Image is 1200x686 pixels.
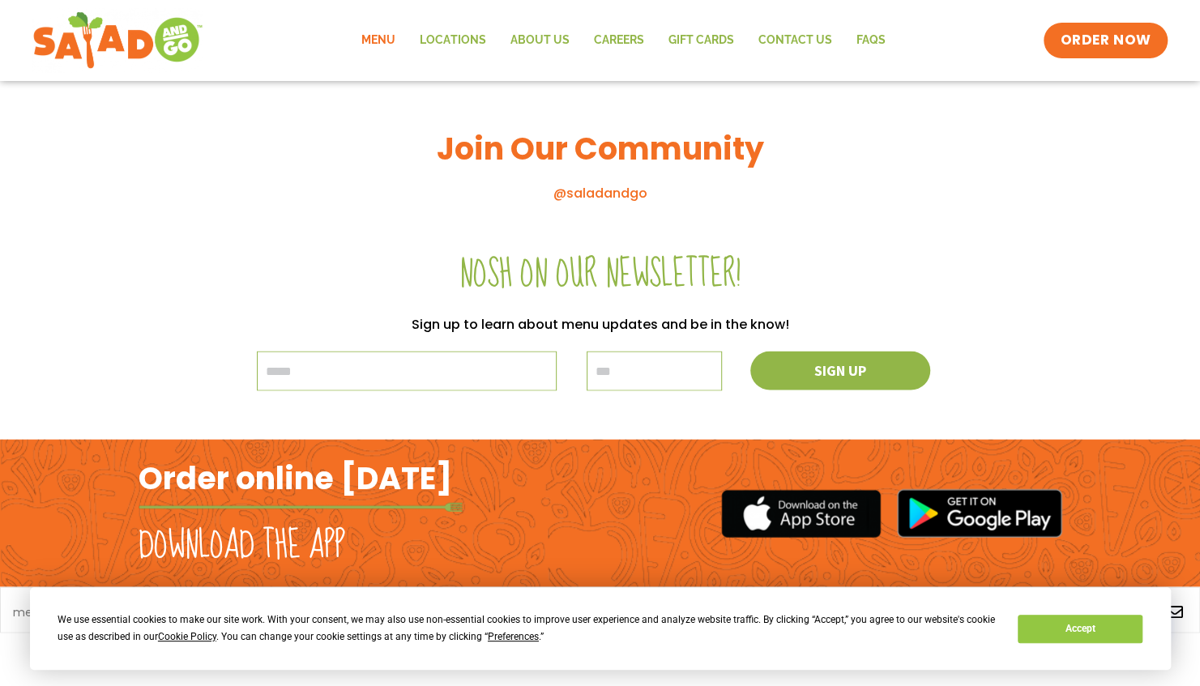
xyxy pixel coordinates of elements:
[750,351,930,390] button: Sign up
[408,22,498,59] a: Locations
[139,502,463,511] img: fork
[13,606,167,617] a: meet chef [PERSON_NAME]
[1018,615,1142,643] button: Accept
[721,487,881,539] img: appstore
[553,183,647,202] a: @saladandgo
[897,488,1062,537] img: google_play
[139,458,452,497] h2: Order online [DATE]
[1060,31,1151,50] span: ORDER NOW
[498,22,581,59] a: About Us
[349,22,408,59] a: Menu
[581,22,656,59] a: Careers
[349,22,897,59] nav: Menu
[843,22,897,59] a: FAQs
[745,22,843,59] a: Contact Us
[32,8,203,73] img: new-SAG-logo-768×292
[656,22,745,59] a: GIFT CARDS
[139,522,345,568] h2: Download the app
[1044,23,1167,58] a: ORDER NOW
[30,587,1171,670] div: Cookie Consent Prompt
[158,631,216,642] span: Cookie Policy
[147,128,1054,168] h3: Join Our Community
[58,611,998,646] div: We use essential cookies to make our site work. With your consent, we may also use non-essential ...
[147,313,1054,334] p: Sign up to learn about menu updates and be in the know!
[147,251,1054,296] h2: Nosh on our newsletter!
[488,631,539,642] span: Preferences
[814,363,866,377] span: Sign up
